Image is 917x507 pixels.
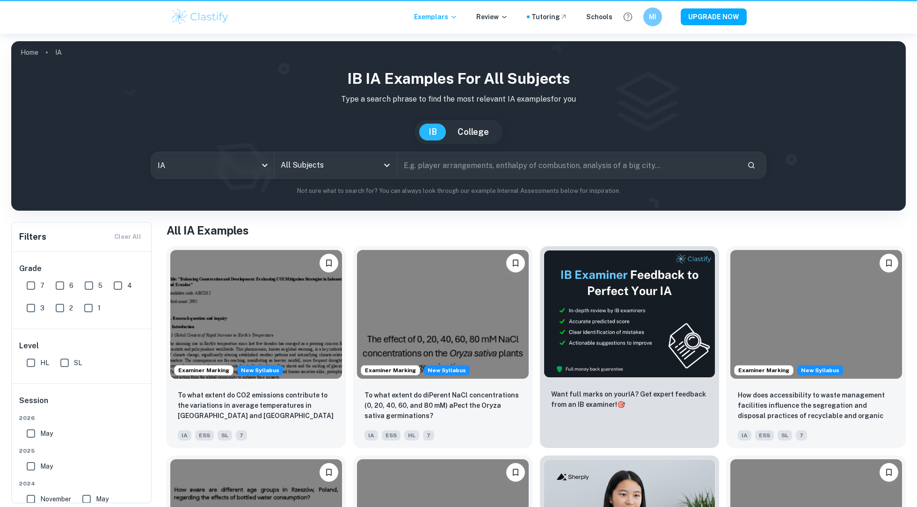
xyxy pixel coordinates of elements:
p: Want full marks on your IA ? Get expert feedback from an IB examiner! [551,389,708,410]
span: IA [178,430,191,441]
span: May [96,494,109,504]
button: College [448,124,498,140]
button: Bookmark [506,254,525,272]
div: Starting from the May 2026 session, the ESS IA requirements have changed. We created this exempla... [424,365,470,375]
button: Open [380,159,393,172]
span: ESS [195,430,214,441]
p: To what extent do diPerent NaCl concentrations (0, 20, 40, 60, and 80 mM) aPect the Oryza sativa ... [364,390,521,421]
p: Exemplars [414,12,458,22]
span: 4 [127,280,132,291]
span: 7 [423,430,434,441]
img: profile cover [11,41,906,211]
span: SL [218,430,232,441]
button: Help and Feedback [620,9,636,25]
a: ThumbnailWant full marks on yourIA? Get expert feedback from an IB examiner! [540,246,719,448]
span: November [40,494,71,504]
input: E.g. player arrangements, enthalpy of combustion, analysis of a big city... [397,152,740,178]
span: 2 [69,303,73,313]
span: ESS [382,430,400,441]
span: 7 [236,430,247,441]
a: Examiner MarkingStarting from the May 2026 session, the ESS IA requirements have changed. We crea... [353,246,532,448]
span: 6 [69,280,73,291]
button: Bookmark [506,463,525,482]
span: HL [404,430,419,441]
a: Schools [586,12,612,22]
a: Examiner MarkingStarting from the May 2026 session, the ESS IA requirements have changed. We crea... [727,246,906,448]
img: ESS IA example thumbnail: To what extent do diPerent NaCl concentr [357,250,529,379]
span: 3 [40,303,44,313]
span: New Syllabus [237,365,283,375]
p: How does accessibility to waste management facilities influence the segregation and disposal prac... [738,390,895,422]
span: 7 [796,430,807,441]
span: 2026 [19,414,145,422]
button: Bookmark [880,463,898,482]
div: Starting from the May 2026 session, the ESS IA requirements have changed. We created this exempla... [797,365,843,375]
a: Tutoring [531,12,568,22]
p: Type a search phrase to find the most relevant IA examples for you [19,94,898,105]
p: Not sure what to search for? You can always look through our example Internal Assessments below f... [19,186,898,196]
span: Examiner Marking [735,366,793,375]
span: May [40,428,53,439]
button: UPGRADE NOW [681,8,747,25]
span: ESS [755,430,774,441]
span: Examiner Marking [175,366,233,375]
span: HL [40,358,49,368]
span: SL [778,430,792,441]
img: Thumbnail [544,250,715,378]
span: 2025 [19,447,145,455]
h1: All IA Examples [167,222,906,239]
a: Home [21,46,38,59]
h6: Level [19,340,145,352]
span: New Syllabus [797,365,843,375]
button: Bookmark [320,463,338,482]
h1: IB IA examples for all subjects [19,67,898,90]
span: 2024 [19,479,145,488]
h6: Session [19,395,145,414]
p: IA [55,47,62,58]
div: Starting from the May 2026 session, the ESS IA requirements have changed. We created this exempla... [237,365,283,375]
img: ESS IA example thumbnail: To what extent do CO2 emissions contribu [170,250,342,379]
img: Clastify logo [170,7,230,26]
h6: Filters [19,230,46,243]
span: 🎯 [617,401,625,408]
span: May [40,461,53,471]
button: IB [419,124,446,140]
img: ESS IA example thumbnail: How does accessibility to waste manageme [730,250,902,379]
span: Examiner Marking [361,366,420,375]
span: IA [738,430,751,441]
button: Search [743,157,759,173]
span: 7 [40,280,44,291]
span: New Syllabus [424,365,470,375]
div: IA [151,152,274,178]
p: To what extent do CO2 emissions contribute to the variations in average temperatures in Indonesia... [178,390,335,422]
span: IA [364,430,378,441]
button: Bookmark [320,254,338,272]
h6: MI [648,12,658,22]
span: SL [74,358,82,368]
a: Examiner MarkingStarting from the May 2026 session, the ESS IA requirements have changed. We crea... [167,246,346,448]
span: 1 [98,303,101,313]
p: Review [476,12,508,22]
button: Bookmark [880,254,898,272]
span: 5 [98,280,102,291]
h6: Grade [19,263,145,274]
button: MI [643,7,662,26]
